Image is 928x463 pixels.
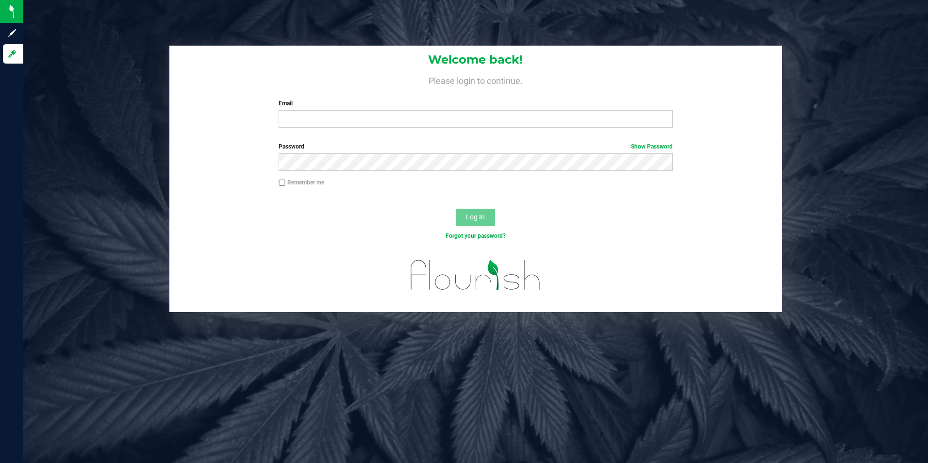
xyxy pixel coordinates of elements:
[279,99,673,108] label: Email
[279,180,285,186] input: Remember me
[169,53,782,66] h1: Welcome back!
[446,232,506,239] a: Forgot your password?
[279,178,324,187] label: Remember me
[7,49,17,59] inline-svg: Log in
[466,213,485,221] span: Log In
[279,143,304,150] span: Password
[7,28,17,38] inline-svg: Sign up
[456,209,495,226] button: Log In
[169,74,782,85] h4: Please login to continue.
[399,250,552,300] img: flourish_logo.svg
[631,143,673,150] a: Show Password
